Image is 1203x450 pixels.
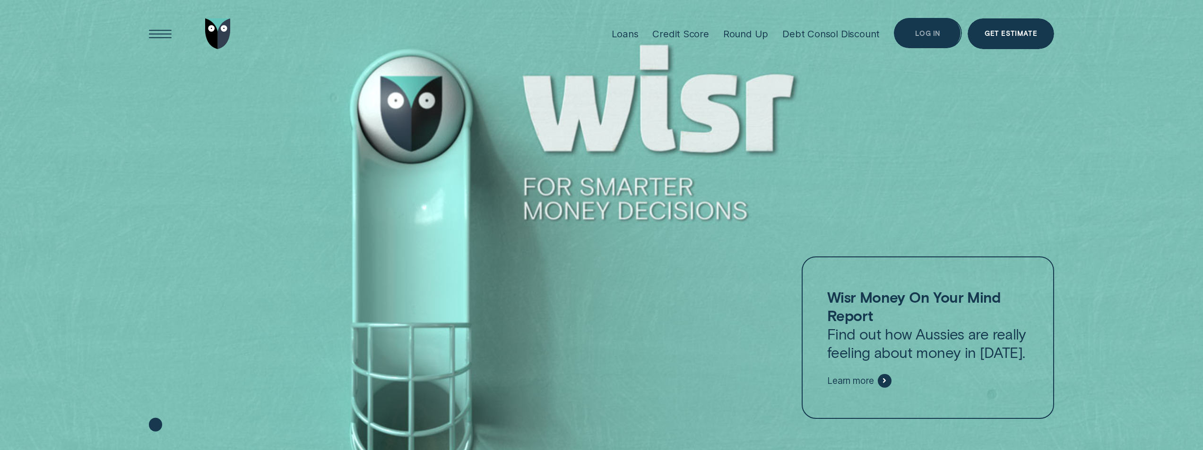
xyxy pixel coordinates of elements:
[827,288,1029,361] p: Find out how Aussies are really feeling about money in [DATE].
[652,28,709,40] div: Credit Score
[145,18,176,49] button: Open Menu
[612,28,638,40] div: Loans
[827,288,1001,324] strong: Wisr Money On Your Mind Report
[827,375,874,386] span: Learn more
[915,31,940,37] div: Log in
[723,28,768,40] div: Round Up
[968,18,1054,49] a: Get Estimate
[894,18,962,49] button: Log in
[802,256,1054,418] a: Wisr Money On Your Mind ReportFind out how Aussies are really feeling about money in [DATE].Learn...
[205,18,231,49] img: Wisr
[782,28,880,40] div: Debt Consol Discount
